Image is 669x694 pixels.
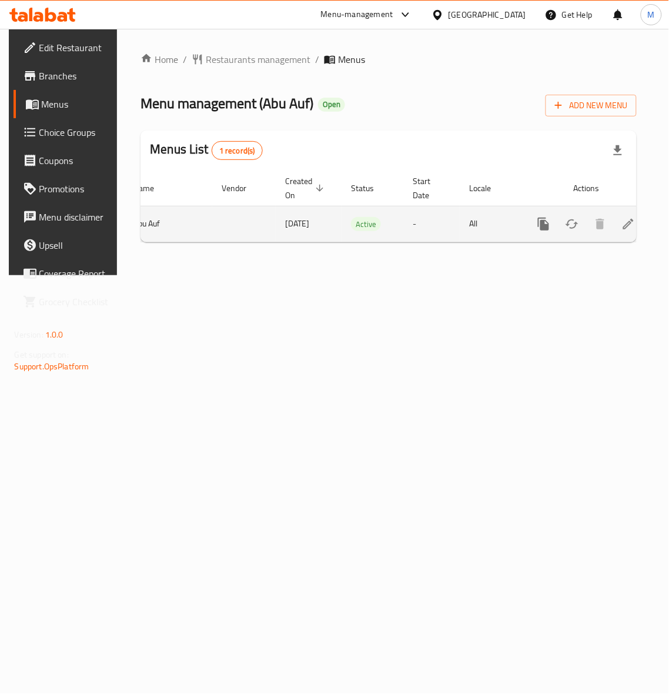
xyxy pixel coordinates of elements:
a: Choice Groups [14,118,121,146]
div: Total records count [212,141,263,160]
span: Choice Groups [39,125,111,139]
a: Upsell [14,231,121,259]
a: Menus [14,90,121,118]
span: Upsell [39,238,111,252]
button: Add New Menu [546,95,637,116]
span: Get support on: [15,347,69,362]
a: Home [141,52,178,66]
li: / [183,52,187,66]
td: Abu Auf [124,206,212,242]
li: / [315,52,319,66]
span: Open [318,99,345,109]
span: Vendor [222,181,262,195]
span: Branches [39,69,111,83]
a: Promotions [14,175,121,203]
a: Coupons [14,146,121,175]
button: Change Status [558,210,586,238]
span: 1 record(s) [212,145,262,156]
span: Locale [469,181,506,195]
span: Coupons [39,154,111,168]
span: Status [351,181,389,195]
div: [GEOGRAPHIC_DATA] [449,8,526,21]
span: Edit Restaurant [39,41,111,55]
span: Created On [285,174,327,202]
span: Coverage Report [39,266,111,281]
a: Branches [14,62,121,90]
a: Menu disclaimer [14,203,121,231]
span: Menus [42,97,111,111]
a: Restaurants management [192,52,310,66]
span: Restaurants management [206,52,310,66]
div: Open [318,98,345,112]
span: M [648,8,655,21]
button: Delete menu [586,210,614,238]
span: [DATE] [285,216,309,231]
div: Export file [604,136,632,165]
td: All [460,206,520,242]
span: Name [133,181,169,195]
button: more [530,210,558,238]
span: Version: [15,327,44,342]
span: Promotions [39,182,111,196]
span: Start Date [413,174,446,202]
span: Menu disclaimer [39,210,111,224]
a: Support.OpsPlatform [15,359,89,374]
span: Menu management ( Abu Auf ) [141,90,313,116]
span: Grocery Checklist [39,295,111,309]
div: Menu-management [321,8,393,22]
span: 1.0.0 [45,327,63,342]
span: Active [351,218,381,231]
span: Menus [338,52,365,66]
span: Add New Menu [555,98,627,113]
th: Actions [520,171,652,206]
td: - [403,206,460,242]
a: Grocery Checklist [14,288,121,316]
nav: breadcrumb [141,52,637,66]
a: Edit Restaurant [14,34,121,62]
a: Coverage Report [14,259,121,288]
h2: Menus List [150,141,262,160]
table: enhanced table [77,171,652,242]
